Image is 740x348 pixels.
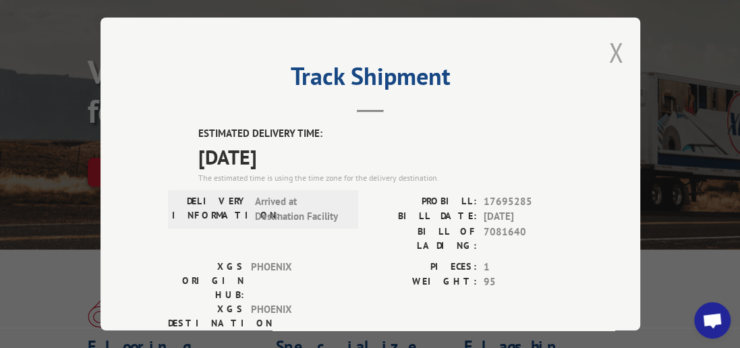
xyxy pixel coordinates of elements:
[168,301,244,344] label: XGS DESTINATION HUB:
[198,171,573,183] div: The estimated time is using the time zone for the delivery destination.
[608,34,623,70] button: Close modal
[168,67,573,92] h2: Track Shipment
[255,194,346,224] span: Arrived at Destination Facility
[484,194,573,209] span: 17695285
[370,259,477,274] label: PIECES:
[370,194,477,209] label: PROBILL:
[484,259,573,274] span: 1
[484,209,573,225] span: [DATE]
[484,224,573,252] span: 7081640
[370,209,477,225] label: BILL DATE:
[694,302,731,339] div: Open chat
[198,141,573,171] span: [DATE]
[251,301,342,344] span: PHOENIX
[484,274,573,290] span: 95
[251,259,342,301] span: PHOENIX
[172,194,248,224] label: DELIVERY INFORMATION:
[370,224,477,252] label: BILL OF LADING:
[198,126,573,142] label: ESTIMATED DELIVERY TIME:
[370,274,477,290] label: WEIGHT:
[168,259,244,301] label: XGS ORIGIN HUB:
